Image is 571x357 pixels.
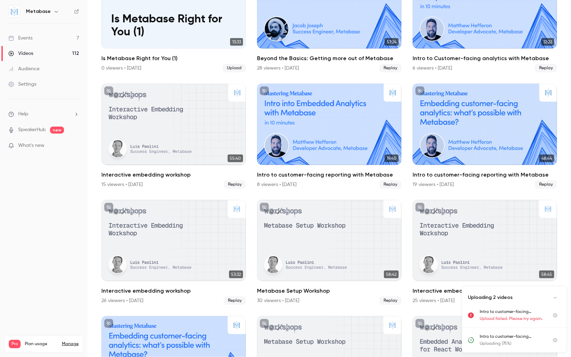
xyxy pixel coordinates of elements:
[101,287,246,295] h2: Interactive embedding workshop
[101,54,246,63] h2: Is Metabase Right for You (1)
[101,84,246,188] li: Interactive embedding workshop
[257,287,401,295] h2: Metabase Setup Workshop
[480,341,544,347] p: Uploading (75%)
[468,294,513,301] p: Uploading 2 videos
[480,317,543,321] span: Upload failed. Please try again.
[415,86,424,95] button: unpublished
[257,54,401,63] h2: Beyond the Basics: Getting more out of Metabase
[101,65,141,72] div: 0 viewers • [DATE]
[101,171,246,179] h2: Interactive embedding workshop
[257,181,297,188] div: 8 viewers • [DATE]
[260,319,269,328] button: unpublished
[25,341,58,347] span: Plan usage
[415,203,424,212] button: unpublished
[104,86,113,95] button: unpublished
[535,180,557,189] span: Replay
[50,127,64,134] span: new
[18,110,28,118] span: Help
[379,64,401,72] span: Replay
[379,180,401,189] span: Replay
[8,50,33,57] div: Videos
[462,309,566,352] ul: Uploads list
[535,64,557,72] span: Replay
[101,84,246,188] a: 55:40Interactive embedding workshop15 viewers • [DATE]Replay
[257,171,401,179] h2: Intro to customer-facing reporting with Metabase
[260,86,269,95] button: unpublished
[550,335,561,346] button: Cancel upload
[101,181,143,188] div: 15 viewers • [DATE]
[8,65,40,72] div: Audience
[104,319,113,328] button: unpublished
[480,334,544,340] p: Intro to customer-facing analytics
[18,142,44,149] span: What's new
[257,200,401,305] li: Metabase Setup Workshop
[413,65,452,72] div: 6 viewers • [DATE]
[257,84,401,188] li: Intro to customer-facing reporting with Metabase
[8,81,36,88] div: Settings
[224,180,246,189] span: Replay
[230,38,243,46] span: 13:33
[413,54,557,63] h2: Intro to Customer-facing analytics with Metabase
[62,341,79,347] a: Manage
[18,126,46,134] a: SpeakerHub
[224,297,246,305] span: Replay
[228,155,243,162] span: 55:40
[101,297,143,304] div: 26 viewers • [DATE]
[413,297,455,304] div: 25 viewers • [DATE]
[413,84,557,188] li: Intro to customer-facing reporting with Metabase
[385,155,399,162] span: 19:40
[413,200,557,305] li: Interactive embedding workshop
[384,271,399,278] span: 58:42
[385,38,399,46] span: 57:24
[9,6,20,17] img: Metabase
[413,287,557,295] h2: Interactive embedding workshop
[257,297,299,304] div: 30 viewers • [DATE]
[223,64,246,72] span: Upload
[8,110,79,118] li: help-dropdown-opener
[111,13,236,39] p: Is Metabase Right for You (1)
[413,181,454,188] div: 19 viewers • [DATE]
[413,200,557,305] a: 58:45Interactive embedding workshop25 viewers • [DATE]Replay
[539,271,554,278] span: 58:45
[257,200,401,305] a: 58:42Metabase Setup Workshop30 viewers • [DATE]Replay
[379,297,401,305] span: Replay
[101,200,246,305] a: 53:32Interactive embedding workshop26 viewers • [DATE]Replay
[257,65,299,72] div: 28 viewers • [DATE]
[9,340,21,348] span: Pro
[541,38,554,46] span: 12:22
[413,84,557,188] a: 48:44Intro to customer-facing reporting with Metabase19 viewers • [DATE]Replay
[550,310,561,321] button: Cancel upload
[101,200,246,305] li: Interactive embedding workshop
[260,203,269,212] button: unpublished
[480,309,544,315] p: Intro to customer-facing analytics
[71,143,79,149] iframe: Noticeable Trigger
[229,271,243,278] span: 53:32
[8,35,33,42] div: Events
[257,84,401,188] a: 19:40Intro to customer-facing reporting with Metabase8 viewers • [DATE]Replay
[26,8,51,15] h6: Metabase
[550,292,561,303] button: Collapse uploads list
[415,319,424,328] button: unpublished
[539,155,554,162] span: 48:44
[104,203,113,212] button: unpublished
[413,171,557,179] h2: Intro to customer-facing reporting with Metabase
